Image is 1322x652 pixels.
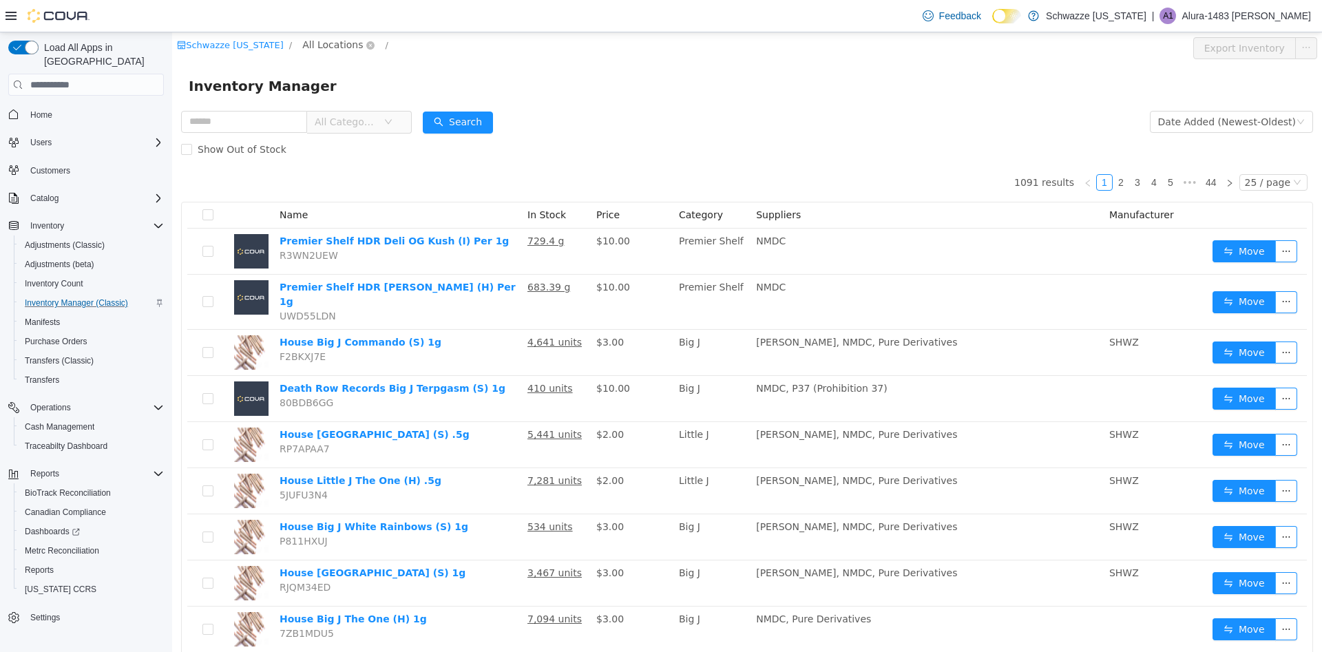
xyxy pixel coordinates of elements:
[842,142,902,158] li: 1091 results
[14,255,169,274] button: Adjustments (beta)
[3,133,169,152] button: Users
[974,143,989,158] a: 4
[355,203,392,214] u: 729.4 g
[25,487,111,498] span: BioTrack Reconciliation
[107,319,154,330] span: F2BKXJ7E
[5,8,14,17] i: icon: shop
[14,235,169,255] button: Adjustments (Classic)
[1103,355,1125,377] button: icon: ellipsis
[30,402,71,413] span: Operations
[584,249,613,260] span: NMDC
[1124,85,1133,95] i: icon: down
[501,574,578,620] td: Big J
[39,41,164,68] span: Load All Apps in [GEOGRAPHIC_DATA]
[424,443,452,454] span: $2.00
[355,489,401,500] u: 534 units
[14,332,169,351] button: Purchase Orders
[14,293,169,313] button: Inventory Manager (Classic)
[19,295,164,311] span: Inventory Manager (Classic)
[107,457,156,468] span: 5JUFU3N4
[19,372,164,388] span: Transfers
[62,395,96,430] img: House Little J Trap Island (S) .5g hero shot
[584,177,629,188] span: Suppliers
[28,9,90,23] img: Cova
[25,421,94,432] span: Cash Management
[501,196,578,242] td: Premier Shelf
[25,609,65,626] a: Settings
[212,85,220,95] i: icon: down
[958,143,973,158] a: 3
[19,333,93,350] a: Purchase Orders
[25,545,99,556] span: Metrc Reconciliation
[1049,142,1066,158] li: Next Page
[107,549,158,560] span: RJQM34ED
[19,504,164,520] span: Canadian Compliance
[937,397,967,408] span: SHWZ
[501,242,578,297] td: Premier Shelf
[424,581,452,592] span: $3.00
[19,372,65,388] a: Transfers
[107,397,297,408] a: House [GEOGRAPHIC_DATA] (S) .5g
[14,560,169,580] button: Reports
[501,297,578,344] td: Big J
[107,203,337,214] a: Premier Shelf HDR Deli OG Kush (I) Per 1g
[1103,540,1125,562] button: icon: ellipsis
[25,190,64,207] button: Catalog
[424,397,452,408] span: $2.00
[424,203,458,214] span: $10.00
[1160,8,1176,24] div: Alura-1483 Montano-Saiz
[14,274,169,293] button: Inventory Count
[62,303,96,337] img: House Big J Commando (S) 1g hero shot
[19,485,116,501] a: BioTrack Reconciliation
[14,437,169,456] button: Traceabilty Dashboard
[107,596,162,607] span: 7ZB1MDU5
[1182,8,1311,24] p: Alura-1483 [PERSON_NAME]
[25,218,70,234] button: Inventory
[3,189,169,208] button: Catalog
[424,249,458,260] span: $10.00
[355,350,401,361] u: 410 units
[25,105,164,123] span: Home
[107,218,166,229] span: R3WN2UEW
[107,411,158,422] span: RP7APAA7
[62,202,96,236] img: Premier Shelf HDR Deli OG Kush (I) Per 1g placeholder
[1040,586,1104,608] button: icon: swapMove
[19,581,164,598] span: Washington CCRS
[992,9,1021,23] input: Dark Mode
[355,177,394,188] span: In Stock
[424,489,452,500] span: $3.00
[25,465,65,482] button: Reports
[25,584,96,595] span: [US_STATE] CCRS
[14,522,169,541] a: Dashboards
[14,313,169,332] button: Manifests
[3,104,169,124] button: Home
[107,365,161,376] span: 80BDB6GG
[907,142,924,158] li: Previous Page
[19,295,134,311] a: Inventory Manager (Classic)
[30,165,70,176] span: Customers
[25,399,164,416] span: Operations
[107,581,255,592] a: House Big J The One (H) 1g
[130,5,191,20] span: All Locations
[107,535,293,546] a: House [GEOGRAPHIC_DATA] (S) 1g
[937,535,967,546] span: SHWZ
[19,523,85,540] a: Dashboards
[143,83,205,96] span: All Categories
[355,535,410,546] u: 3,467 units
[939,9,981,23] span: Feedback
[107,489,296,500] a: House Big J White Rainbows (S) 1g
[117,8,120,18] span: /
[25,565,54,576] span: Reports
[355,581,410,592] u: 7,094 units
[1103,448,1125,470] button: icon: ellipsis
[62,349,96,383] img: Death Row Records Big J Terpgasm (S) 1g placeholder
[584,581,699,592] span: NMDC, Pure Derivatives
[1152,8,1155,24] p: |
[25,609,164,626] span: Settings
[14,351,169,370] button: Transfers (Classic)
[992,23,993,24] span: Dark Mode
[1040,448,1104,470] button: icon: swapMove
[19,438,113,454] a: Traceabilty Dashboard
[1103,259,1125,281] button: icon: ellipsis
[1021,5,1124,27] button: Export Inventory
